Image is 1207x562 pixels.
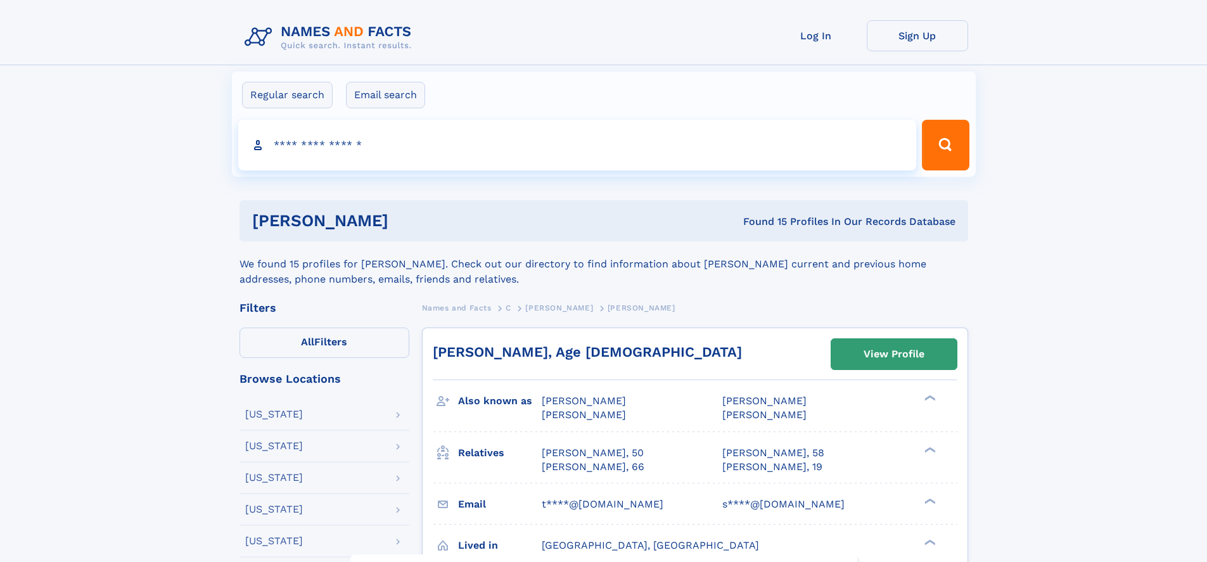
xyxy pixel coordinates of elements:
[542,446,644,460] a: [PERSON_NAME], 50
[566,215,955,229] div: Found 15 Profiles In Our Records Database
[301,336,314,348] span: All
[245,473,303,483] div: [US_STATE]
[921,394,936,402] div: ❯
[542,460,644,474] a: [PERSON_NAME], 66
[458,390,542,412] h3: Also known as
[239,241,968,287] div: We found 15 profiles for [PERSON_NAME]. Check out our directory to find information about [PERSON...
[239,373,409,385] div: Browse Locations
[242,82,333,108] label: Regular search
[433,344,742,360] a: [PERSON_NAME], Age [DEMOGRAPHIC_DATA]
[422,300,492,316] a: Names and Facts
[458,494,542,515] h3: Email
[239,302,409,314] div: Filters
[722,460,822,474] a: [PERSON_NAME], 19
[831,339,957,369] a: View Profile
[921,445,936,454] div: ❯
[921,538,936,546] div: ❯
[542,395,626,407] span: [PERSON_NAME]
[252,213,566,229] h1: [PERSON_NAME]
[864,340,924,369] div: View Profile
[245,504,303,514] div: [US_STATE]
[722,395,807,407] span: [PERSON_NAME]
[506,303,511,312] span: C
[921,497,936,505] div: ❯
[542,539,759,551] span: [GEOGRAPHIC_DATA], [GEOGRAPHIC_DATA]
[525,303,593,312] span: [PERSON_NAME]
[922,120,969,170] button: Search Button
[458,442,542,464] h3: Relatives
[239,328,409,358] label: Filters
[867,20,968,51] a: Sign Up
[765,20,867,51] a: Log In
[346,82,425,108] label: Email search
[608,303,675,312] span: [PERSON_NAME]
[506,300,511,316] a: C
[542,409,626,421] span: [PERSON_NAME]
[239,20,422,54] img: Logo Names and Facts
[245,441,303,451] div: [US_STATE]
[458,535,542,556] h3: Lived in
[245,536,303,546] div: [US_STATE]
[245,409,303,419] div: [US_STATE]
[722,446,824,460] a: [PERSON_NAME], 58
[238,120,917,170] input: search input
[525,300,593,316] a: [PERSON_NAME]
[722,409,807,421] span: [PERSON_NAME]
